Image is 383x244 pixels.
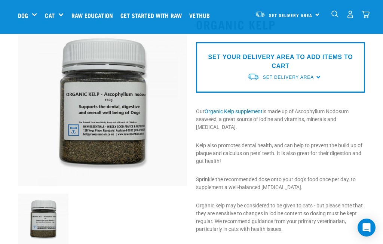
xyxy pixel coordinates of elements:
img: user.png [346,10,354,18]
a: Get started with Raw [119,0,187,30]
p: Organic kelp may be considered to be given to cats - but please note that they are sensitive to c... [196,202,365,233]
span: Set Delivery Area [263,75,314,80]
a: Cat [45,11,54,20]
a: Organic Kelp supplement [205,108,263,114]
span: Set Delivery Area [269,14,312,16]
img: home-icon-1@2x.png [331,10,338,18]
img: 10870 [18,194,68,244]
p: Kelp also promotes dental health, and can help to prevent the build up of plaque and calculus on ... [196,142,365,165]
p: Sprinkle the recommended dose onto your dog's food once per day, to supplement a well-balanced [M... [196,176,365,191]
div: Open Intercom Messenger [358,219,376,237]
p: Our is made up of Ascophyllum Nodosum seaweed, a great source of iodine and vitamins, minerals an... [196,108,365,131]
a: Raw Education [70,0,119,30]
img: home-icon@2x.png [362,10,370,18]
a: Dog [18,11,28,20]
img: van-moving.png [247,73,259,81]
a: Vethub [187,0,215,30]
img: 10870 [18,17,187,186]
img: van-moving.png [255,11,265,18]
p: SET YOUR DELIVERY AREA TO ADD ITEMS TO CART [202,53,359,71]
